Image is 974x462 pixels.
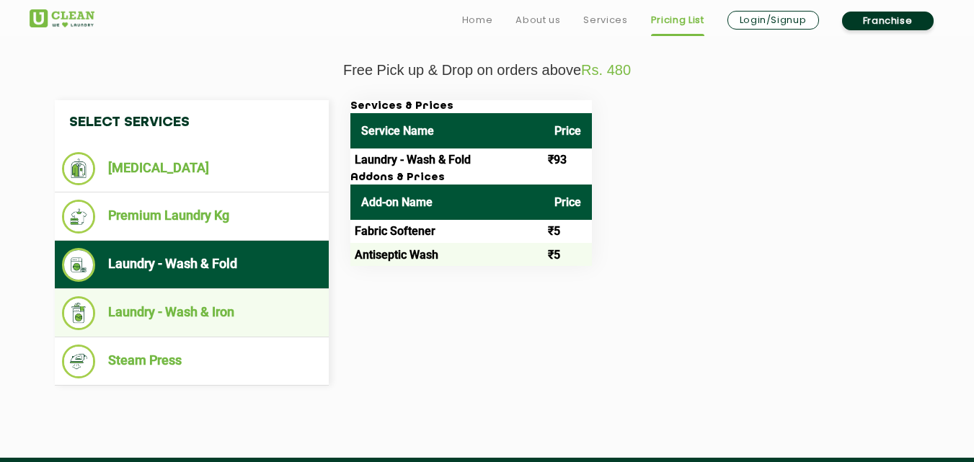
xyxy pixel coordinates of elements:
[30,62,945,79] p: Free Pick up & Drop on orders above
[30,9,94,27] img: UClean Laundry and Dry Cleaning
[62,248,322,282] li: Laundry - Wash & Fold
[62,152,322,185] li: [MEDICAL_DATA]
[62,200,322,234] li: Premium Laundry Kg
[544,148,592,172] td: ₹93
[544,185,592,220] th: Price
[583,12,627,29] a: Services
[62,345,96,378] img: Steam Press
[62,200,96,234] img: Premium Laundry Kg
[62,152,96,185] img: Dry Cleaning
[350,148,544,172] td: Laundry - Wash & Fold
[727,11,819,30] a: Login/Signup
[55,100,329,145] h4: Select Services
[842,12,934,30] a: Franchise
[62,296,322,330] li: Laundry - Wash & Iron
[350,220,544,243] td: Fabric Softener
[350,172,592,185] h3: Addons & Prices
[515,12,560,29] a: About us
[544,220,592,243] td: ₹5
[62,296,96,330] img: Laundry - Wash & Iron
[544,243,592,266] td: ₹5
[62,248,96,282] img: Laundry - Wash & Fold
[544,113,592,148] th: Price
[350,185,544,220] th: Add-on Name
[350,100,592,113] h3: Services & Prices
[462,12,493,29] a: Home
[651,12,704,29] a: Pricing List
[62,345,322,378] li: Steam Press
[350,113,544,148] th: Service Name
[581,62,631,78] span: Rs. 480
[350,243,544,266] td: Antiseptic Wash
